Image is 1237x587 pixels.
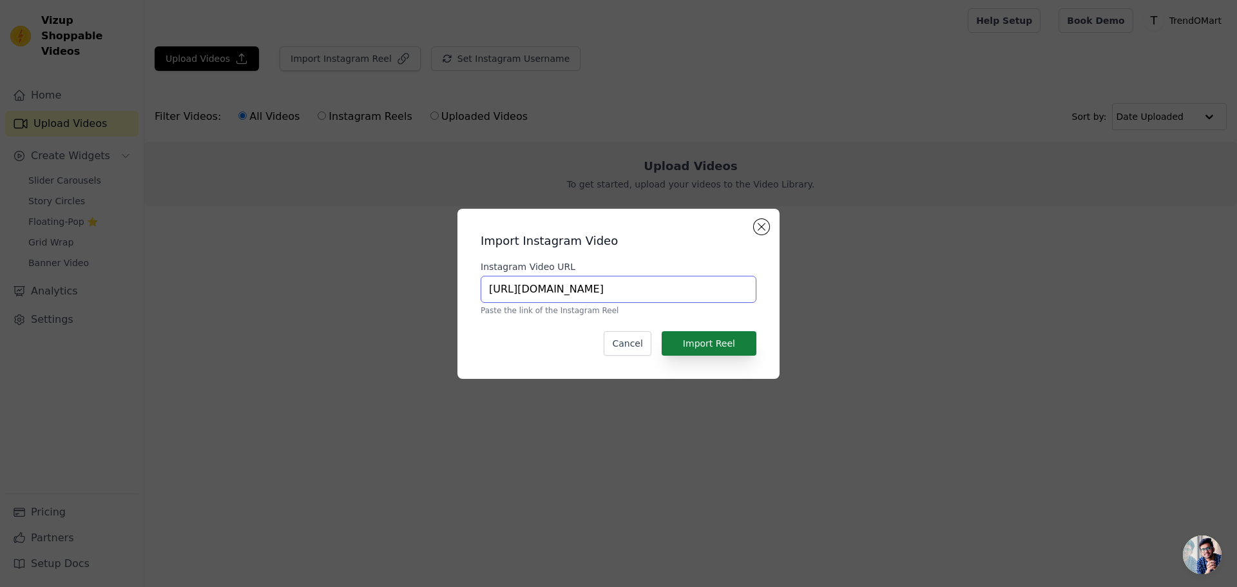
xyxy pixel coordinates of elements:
[481,260,756,273] label: Instagram Video URL
[1183,535,1222,574] div: Open chat
[481,232,756,250] h2: Import Instagram Video
[754,219,769,235] button: Close modal
[481,305,756,316] p: Paste the link of the Instagram Reel
[604,331,651,356] button: Cancel
[481,276,756,303] input: https://www.instagram.com/reel/ABC123/
[662,331,756,356] button: Import Reel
